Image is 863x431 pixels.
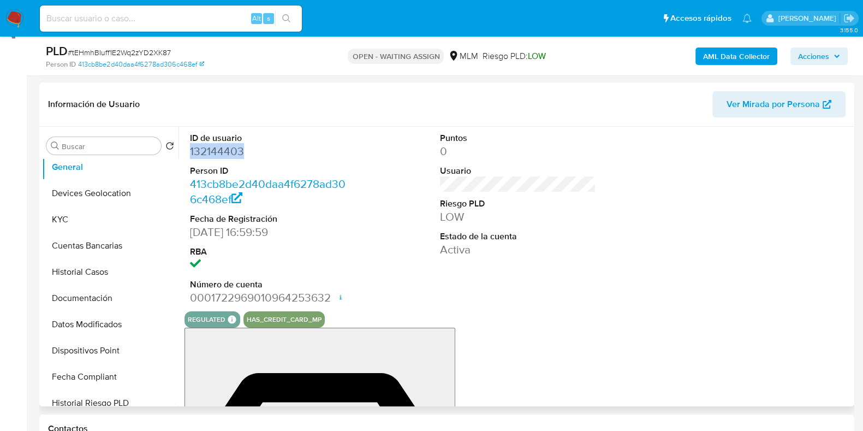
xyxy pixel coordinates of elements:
[440,165,596,177] dt: Usuario
[482,50,545,62] span: Riesgo PLD:
[68,47,171,58] span: # tEHmhBIuff1E2Wq2zYD2XK87
[42,154,178,180] button: General
[190,225,346,240] dd: [DATE] 16:59:59
[42,285,178,311] button: Documentación
[778,13,840,23] p: carlos.soto@mercadolibre.com.mx
[40,11,302,26] input: Buscar usuario o caso...
[51,141,59,150] button: Buscar
[440,144,596,159] dd: 0
[42,364,178,390] button: Fecha Compliant
[190,290,346,305] dd: 0001722969010964253632
[42,338,178,364] button: Dispositivos Point
[42,180,178,206] button: Devices Geolocation
[742,14,752,23] a: Notificaciones
[798,48,829,65] span: Acciones
[190,165,346,177] dt: Person ID
[247,317,322,322] button: has_credit_card_mp
[62,141,157,151] input: Buscar
[42,206,178,233] button: KYC
[190,176,346,207] a: 413cb8be2d40daa4f6278ad306c468ef
[165,141,174,153] button: Volver al orden por defecto
[252,13,261,23] span: Alt
[190,279,346,291] dt: Número de cuenta
[790,48,848,65] button: Acciones
[190,144,346,159] dd: 132144403
[190,132,346,144] dt: ID de usuario
[712,91,846,117] button: Ver Mirada por Persona
[190,246,346,258] dt: RBA
[348,49,444,64] p: OPEN - WAITING ASSIGN
[188,317,225,322] button: regulated
[42,259,178,285] button: Historial Casos
[267,13,270,23] span: s
[440,132,596,144] dt: Puntos
[448,50,478,62] div: MLM
[190,213,346,225] dt: Fecha de Registración
[48,99,140,110] h1: Información de Usuario
[42,390,178,416] button: Historial Riesgo PLD
[670,13,731,24] span: Accesos rápidos
[703,48,770,65] b: AML Data Collector
[42,233,178,259] button: Cuentas Bancarias
[46,60,76,69] b: Person ID
[440,242,596,257] dd: Activa
[78,60,204,69] a: 413cb8be2d40daa4f6278ad306c468ef
[840,26,858,34] span: 3.155.0
[695,48,777,65] button: AML Data Collector
[527,50,545,62] span: LOW
[440,231,596,243] dt: Estado de la cuenta
[46,42,68,60] b: PLD
[42,311,178,338] button: Datos Modificados
[440,209,596,225] dd: LOW
[440,198,596,210] dt: Riesgo PLD
[275,11,297,26] button: search-icon
[843,13,855,24] a: Salir
[727,91,820,117] span: Ver Mirada por Persona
